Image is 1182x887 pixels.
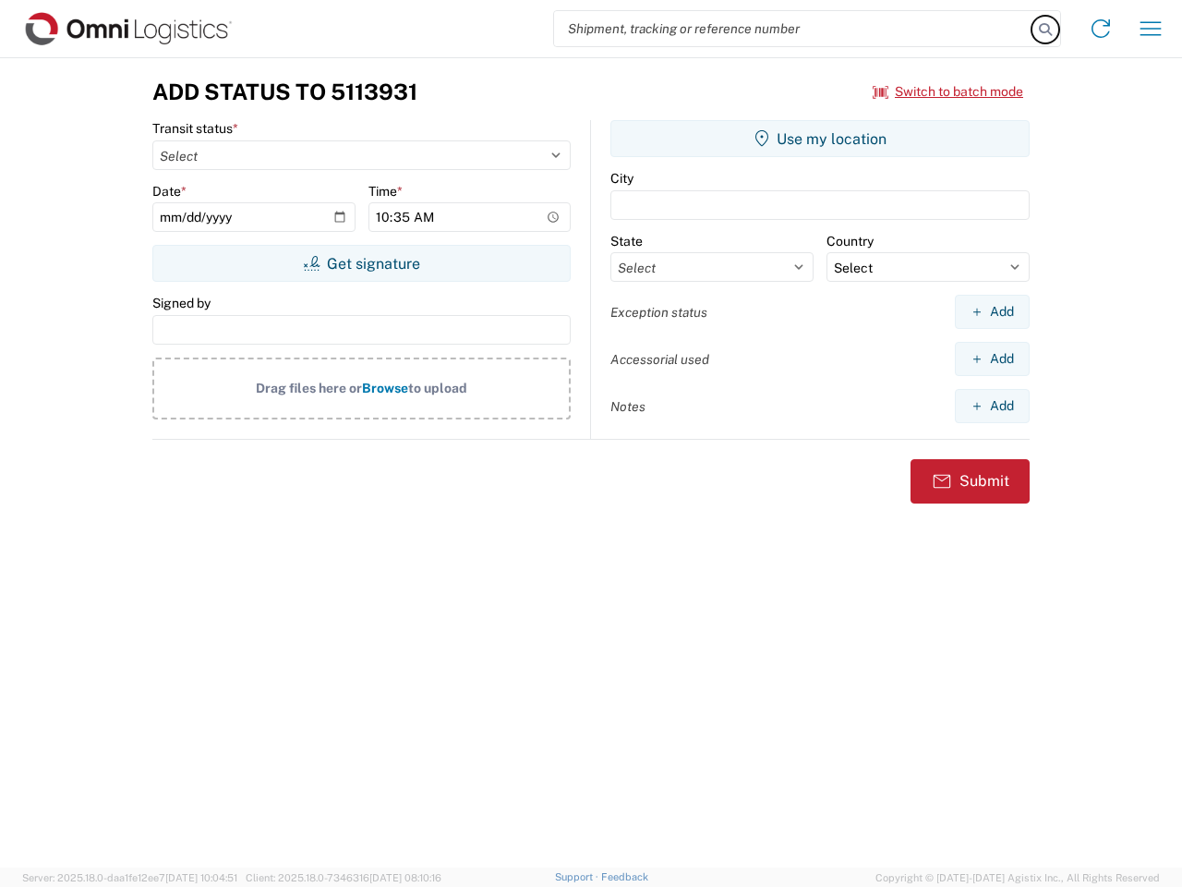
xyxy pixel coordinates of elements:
[152,183,187,200] label: Date
[165,872,237,883] span: [DATE] 10:04:51
[555,871,601,882] a: Support
[955,389,1030,423] button: Add
[610,304,707,321] label: Exception status
[368,183,403,200] label: Time
[875,869,1160,886] span: Copyright © [DATE]-[DATE] Agistix Inc., All Rights Reserved
[554,11,1032,46] input: Shipment, tracking or reference number
[911,459,1030,504] button: Submit
[152,79,417,105] h3: Add Status to 5113931
[362,381,408,395] span: Browse
[955,295,1030,329] button: Add
[152,295,211,311] label: Signed by
[610,398,645,415] label: Notes
[610,170,633,187] label: City
[152,120,238,137] label: Transit status
[152,245,571,282] button: Get signature
[610,351,709,368] label: Accessorial used
[256,381,362,395] span: Drag files here or
[246,872,441,883] span: Client: 2025.18.0-7346316
[955,342,1030,376] button: Add
[873,77,1023,107] button: Switch to batch mode
[369,872,441,883] span: [DATE] 08:10:16
[610,120,1030,157] button: Use my location
[601,871,648,882] a: Feedback
[826,233,874,249] label: Country
[22,872,237,883] span: Server: 2025.18.0-daa1fe12ee7
[408,381,467,395] span: to upload
[610,233,643,249] label: State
